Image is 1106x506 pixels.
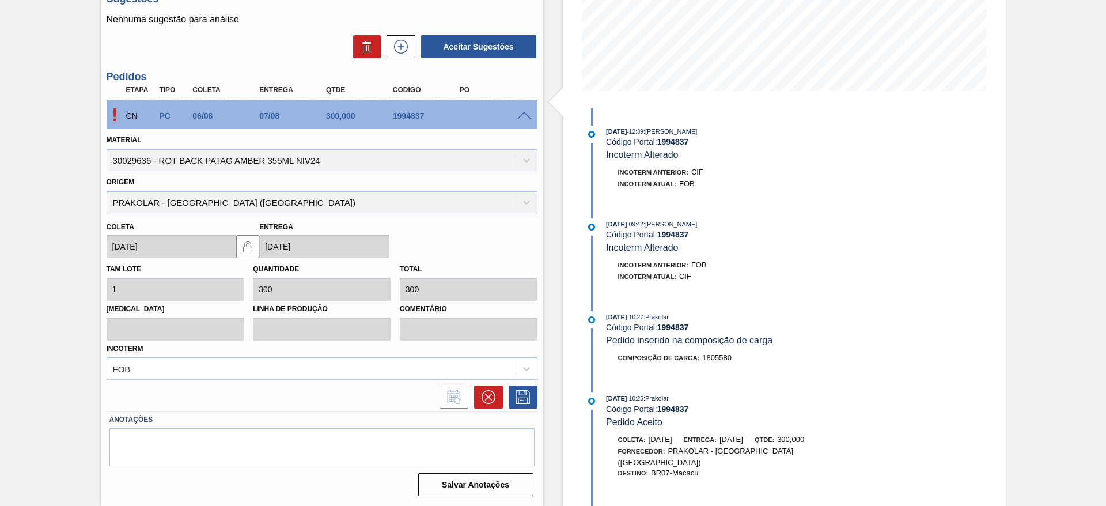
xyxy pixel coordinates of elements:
span: Entrega: [684,436,717,443]
span: Composição de Carga : [618,354,700,361]
div: Aceitar Sugestões [415,34,537,59]
div: Pedido de Compra [156,111,191,120]
div: Entrega [256,86,331,94]
button: Aceitar Sugestões [421,35,536,58]
p: CN [126,111,155,120]
label: Linha de Produção [253,301,391,318]
div: 300,000 [323,111,398,120]
span: Fornecedor: [618,448,665,455]
div: Código Portal: [606,405,880,414]
span: BR07-Macacu [651,469,698,477]
div: Salvar Pedido [503,386,537,409]
div: Código [390,86,465,94]
div: Informar alteração no pedido [434,386,468,409]
strong: 1994837 [657,405,689,414]
img: atual [588,131,595,138]
img: locked [241,240,255,254]
span: - 10:27 [627,314,643,320]
span: Incoterm Atual: [618,180,676,187]
img: atual [588,398,595,405]
button: Salvar Anotações [418,473,533,496]
strong: 1994837 [657,230,689,239]
div: Etapa [123,86,158,94]
div: Código Portal: [606,230,880,239]
div: 1994837 [390,111,465,120]
label: Anotações [109,411,535,428]
label: Entrega [259,223,293,231]
label: Comentário [400,301,537,318]
label: Coleta [107,223,134,231]
span: Incoterm Alterado [606,243,678,252]
span: 300,000 [777,435,804,444]
span: [DATE] [606,395,627,402]
label: Quantidade [253,265,299,273]
label: Incoterm [107,345,143,353]
span: Pedido Aceito [606,417,662,427]
span: 1805580 [702,353,732,362]
strong: 1994837 [657,323,689,332]
strong: 1994837 [657,137,689,146]
label: Material [107,136,142,144]
span: Pedido inserido na composição de carga [606,335,772,345]
span: Incoterm Alterado [606,150,678,160]
img: atual [588,316,595,323]
div: FOB [113,364,131,373]
div: Coleta [190,86,264,94]
span: - 10:25 [627,395,643,402]
span: Incoterm Anterior: [618,169,688,176]
div: Cancelar pedido [468,386,503,409]
span: Incoterm Anterior: [618,262,688,269]
div: Código Portal: [606,137,880,146]
div: Código Portal: [606,323,880,332]
label: Origem [107,178,135,186]
h3: Pedidos [107,71,537,83]
span: CIF [691,168,703,176]
span: Coleta: [618,436,646,443]
p: Nenhuma sugestão para análise [107,14,537,25]
span: Qtde: [755,436,774,443]
label: Tam lote [107,265,141,273]
span: [DATE] [606,128,627,135]
div: PO [457,86,532,94]
div: Tipo [156,86,191,94]
span: CIF [679,272,691,281]
label: [MEDICAL_DATA] [107,301,244,318]
div: 06/08/2025 [190,111,264,120]
div: 07/08/2025 [256,111,331,120]
span: Destino: [618,470,649,477]
img: atual [588,224,595,231]
div: Excluir Sugestões [347,35,381,58]
div: Composição de Carga em Negociação [123,103,158,129]
span: FOB [691,260,707,269]
span: [DATE] [606,314,627,320]
span: : [PERSON_NAME] [643,221,698,228]
button: locked [236,235,259,258]
p: Pendente de aceite [107,104,123,126]
span: - 09:42 [627,221,643,228]
span: FOB [679,179,695,188]
div: Qtde [323,86,398,94]
span: Incoterm Atual: [618,273,676,280]
span: : Prakolar [643,314,669,320]
div: Nova sugestão [381,35,415,58]
span: : Prakolar [643,395,669,402]
span: - 12:39 [627,129,643,135]
span: [DATE] [719,435,743,444]
input: dd/mm/yyyy [259,235,389,258]
span: [DATE] [649,435,672,444]
input: dd/mm/yyyy [107,235,237,258]
span: PRAKOLAR - [GEOGRAPHIC_DATA] ([GEOGRAPHIC_DATA]) [618,447,794,467]
label: Total [400,265,422,273]
span: : [PERSON_NAME] [643,128,698,135]
span: [DATE] [606,221,627,228]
